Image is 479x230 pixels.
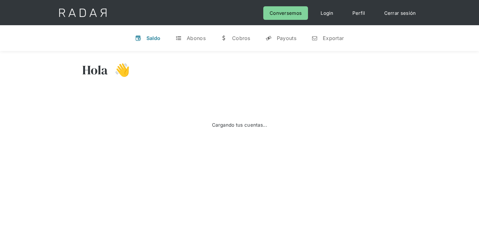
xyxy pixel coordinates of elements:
div: t [175,35,182,41]
div: w [221,35,227,41]
div: Cargando tus cuentas... [212,121,267,129]
div: y [265,35,272,41]
a: Login [314,6,340,20]
div: Saldo [146,35,161,41]
h3: Hola [82,62,108,78]
a: Cerrar sesión [378,6,422,20]
div: Payouts [277,35,296,41]
div: n [311,35,318,41]
div: Exportar [323,35,344,41]
div: v [135,35,141,41]
a: Perfil [346,6,372,20]
div: Cobros [232,35,250,41]
div: Abonos [187,35,206,41]
a: Conversemos [263,6,308,20]
h3: 👋 [108,62,130,78]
